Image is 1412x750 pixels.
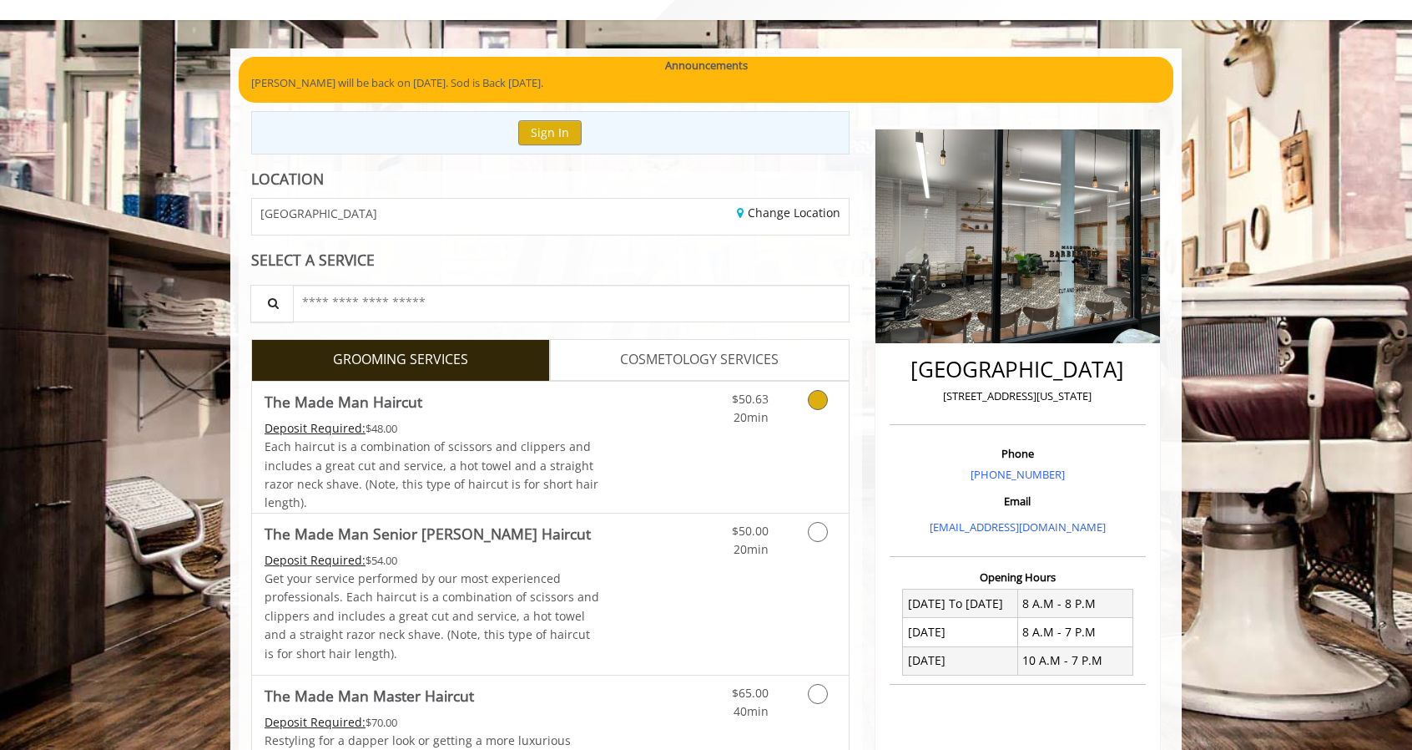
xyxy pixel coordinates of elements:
[732,523,769,539] span: $50.00
[894,495,1142,507] h3: Email
[265,419,600,438] div: $48.00
[665,57,748,74] b: Announcements
[903,590,1018,618] td: [DATE] To [DATE]
[265,420,366,436] span: This service needs some Advance to be paid before we block your appointment
[265,390,422,413] b: The Made Man Haircut
[251,169,324,189] b: LOCATION
[894,448,1142,459] h3: Phone
[890,571,1146,583] h3: Opening Hours
[930,519,1106,535] a: [EMAIL_ADDRESS][DOMAIN_NAME]
[251,74,1161,92] p: [PERSON_NAME] will be back on [DATE]. Sod is Back [DATE].
[1017,590,1132,618] td: 8 A.M - 8 P.M
[260,207,377,220] span: [GEOGRAPHIC_DATA]
[265,570,600,663] p: Get your service performed by our most experienced professionals. Each haircut is a combination o...
[265,438,598,510] span: Each haircut is a combination of scissors and clippers and includes a great cut and service, a ho...
[1017,618,1132,646] td: 8 A.M - 7 P.M
[251,252,850,268] div: SELECT A SERVICE
[265,714,366,730] span: This service needs some Advance to be paid before we block your appointment
[265,522,591,545] b: The Made Man Senior [PERSON_NAME] Haircut
[518,120,582,144] button: Sign In
[1017,646,1132,675] td: 10 A.M - 7 P.M
[265,552,366,568] span: This service needs some Advance to be paid before we block your appointment
[265,713,600,732] div: $70.00
[620,349,779,371] span: COSMETOLOGY SERVICES
[734,409,769,425] span: 20min
[894,388,1142,405] p: [STREET_ADDRESS][US_STATE]
[734,541,769,557] span: 20min
[732,685,769,701] span: $65.00
[250,285,294,322] button: Service Search
[903,646,1018,675] td: [DATE]
[971,467,1065,482] a: [PHONE_NUMBER]
[737,205,840,220] a: Change Location
[265,684,474,707] b: The Made Man Master Haircut
[734,703,769,719] span: 40min
[265,551,600,570] div: $54.00
[903,618,1018,646] td: [DATE]
[894,357,1142,382] h2: [GEOGRAPHIC_DATA]
[732,391,769,407] span: $50.63
[333,349,468,371] span: GROOMING SERVICES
